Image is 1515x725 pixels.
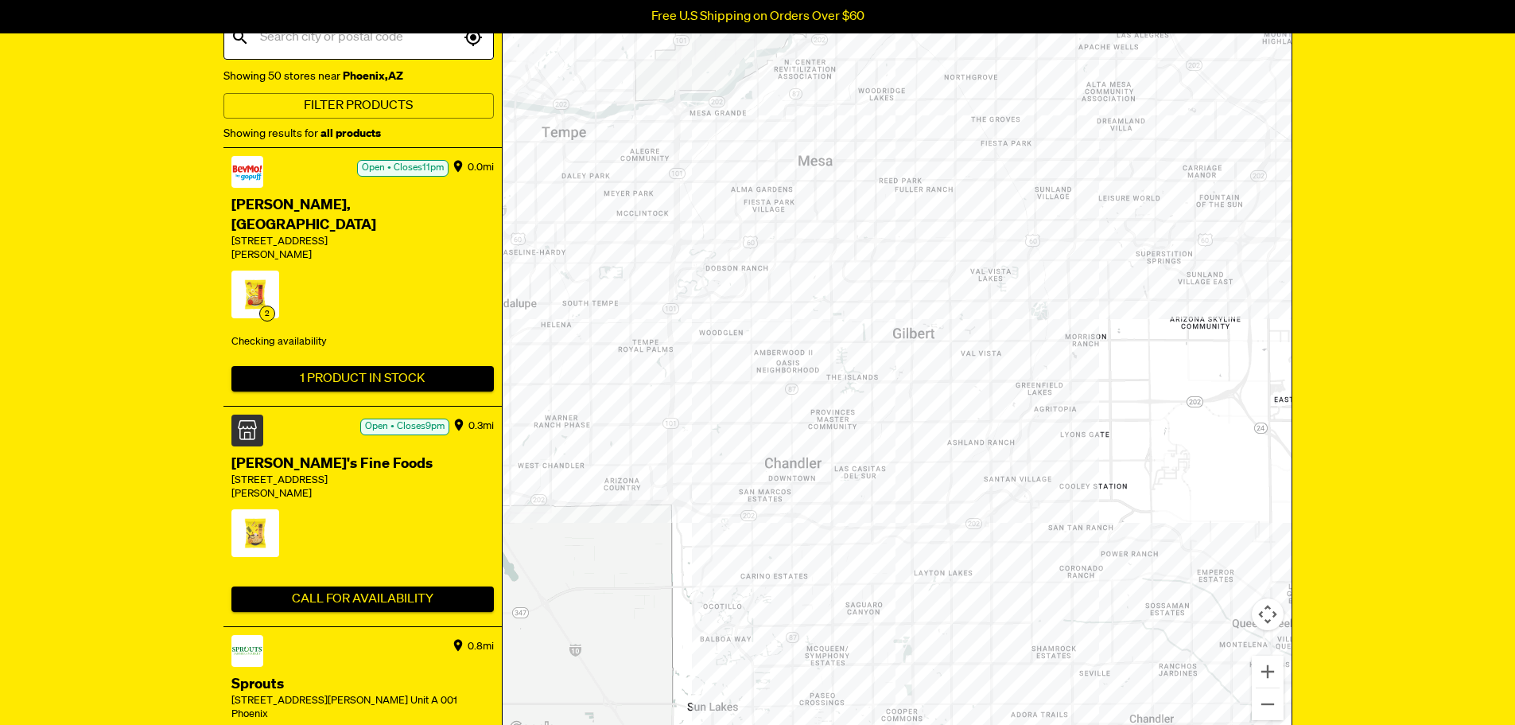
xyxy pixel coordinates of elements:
[340,71,403,82] strong: Phoenix , AZ
[231,675,494,695] div: Sprouts
[231,196,494,236] div: [PERSON_NAME], [GEOGRAPHIC_DATA]
[231,708,494,722] div: Phoenix
[468,635,494,659] div: 0.8 mi
[256,22,460,53] input: Search city or postal code
[1252,688,1284,720] button: Zoom out
[231,249,494,263] div: [PERSON_NAME]
[468,156,494,180] div: 0.0 mi
[651,10,864,24] p: Free U.S Shipping on Orders Over $60
[223,93,494,119] button: Filter Products
[223,67,494,86] div: Showing 50 stores near
[360,419,449,435] div: Open • Closes 9pm
[231,329,494,356] div: Checking availability
[1252,598,1284,630] button: Map camera controls
[1252,656,1284,688] button: Zoom in
[231,695,494,708] div: [STREET_ADDRESS][PERSON_NAME] Unit A 001
[231,488,494,501] div: [PERSON_NAME]
[223,124,494,143] div: Showing results for
[468,415,494,439] div: 0.3 mi
[231,236,494,249] div: [STREET_ADDRESS]
[231,587,494,612] button: Call For Availability
[231,454,494,474] div: [PERSON_NAME]'s Fine Foods
[231,474,494,488] div: [STREET_ADDRESS]
[231,366,494,392] button: 1 Product In Stock
[357,160,449,177] div: Open • Closes 11pm
[320,128,381,139] strong: all products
